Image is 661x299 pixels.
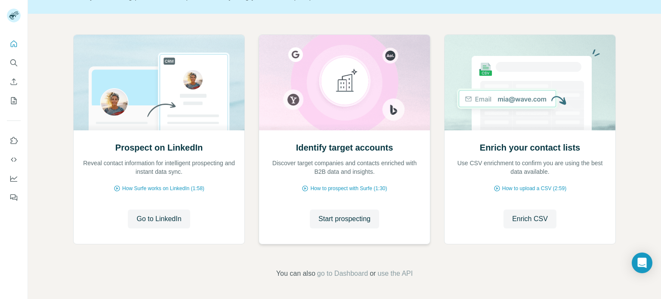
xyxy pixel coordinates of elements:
span: or [370,268,376,279]
p: Reveal contact information for intelligent prospecting and instant data sync. [82,159,236,176]
button: Use Surfe on LinkedIn [7,133,21,148]
img: Identify target accounts [259,35,430,130]
button: Go to LinkedIn [128,210,190,228]
button: Dashboard [7,171,21,186]
button: Feedback [7,190,21,205]
button: go to Dashboard [317,268,368,279]
p: Discover target companies and contacts enriched with B2B data and insights. [268,159,421,176]
h2: Enrich your contact lists [480,142,580,154]
span: How Surfe works on LinkedIn (1:58) [122,185,204,192]
span: Go to LinkedIn [136,214,181,224]
button: My lists [7,93,21,108]
span: Enrich CSV [512,214,548,224]
button: Enrich CSV [503,210,556,228]
h2: Identify target accounts [296,142,393,154]
span: Start prospecting [318,214,371,224]
p: Use CSV enrichment to confirm you are using the best data available. [453,159,607,176]
button: use the API [377,268,413,279]
button: Search [7,55,21,71]
img: Enrich your contact lists [444,35,616,130]
button: Enrich CSV [7,74,21,89]
span: How to upload a CSV (2:59) [502,185,566,192]
img: Prospect on LinkedIn [73,35,245,130]
h2: Prospect on LinkedIn [115,142,203,154]
span: You can also [276,268,315,279]
span: How to prospect with Surfe (1:30) [310,185,387,192]
button: Start prospecting [310,210,379,228]
button: Quick start [7,36,21,52]
button: Use Surfe API [7,152,21,167]
div: Open Intercom Messenger [632,253,652,273]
